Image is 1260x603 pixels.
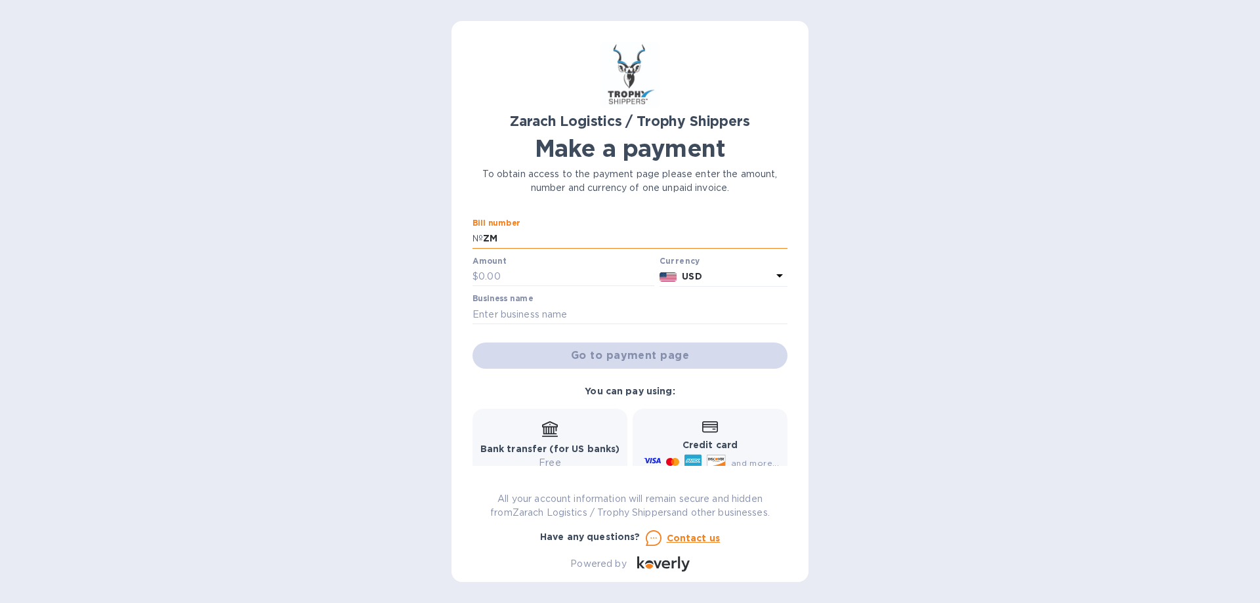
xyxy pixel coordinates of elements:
b: Zarach Logistics / Trophy Shippers [510,113,749,129]
h1: Make a payment [472,135,787,162]
p: To obtain access to the payment page please enter the amount, number and currency of one unpaid i... [472,167,787,195]
b: Bank transfer (for US banks) [480,444,620,454]
b: Currency [660,256,700,266]
input: Enter business name [472,304,787,324]
input: 0.00 [478,267,654,287]
p: Free [480,456,620,470]
p: № [472,232,483,245]
b: You can pay using: [585,386,675,396]
b: Credit card [682,440,738,450]
label: Business name [472,295,533,303]
label: Bill number [472,220,520,228]
span: and more... [731,458,779,468]
u: Contact us [667,533,721,543]
p: All your account information will remain secure and hidden from Zarach Logistics / Trophy Shipper... [472,492,787,520]
p: Powered by [570,557,626,571]
p: $ [472,270,478,283]
b: Have any questions? [540,531,640,542]
input: Enter bill number [483,229,787,249]
b: USD [682,271,702,281]
label: Amount [472,257,506,265]
img: USD [660,272,677,281]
